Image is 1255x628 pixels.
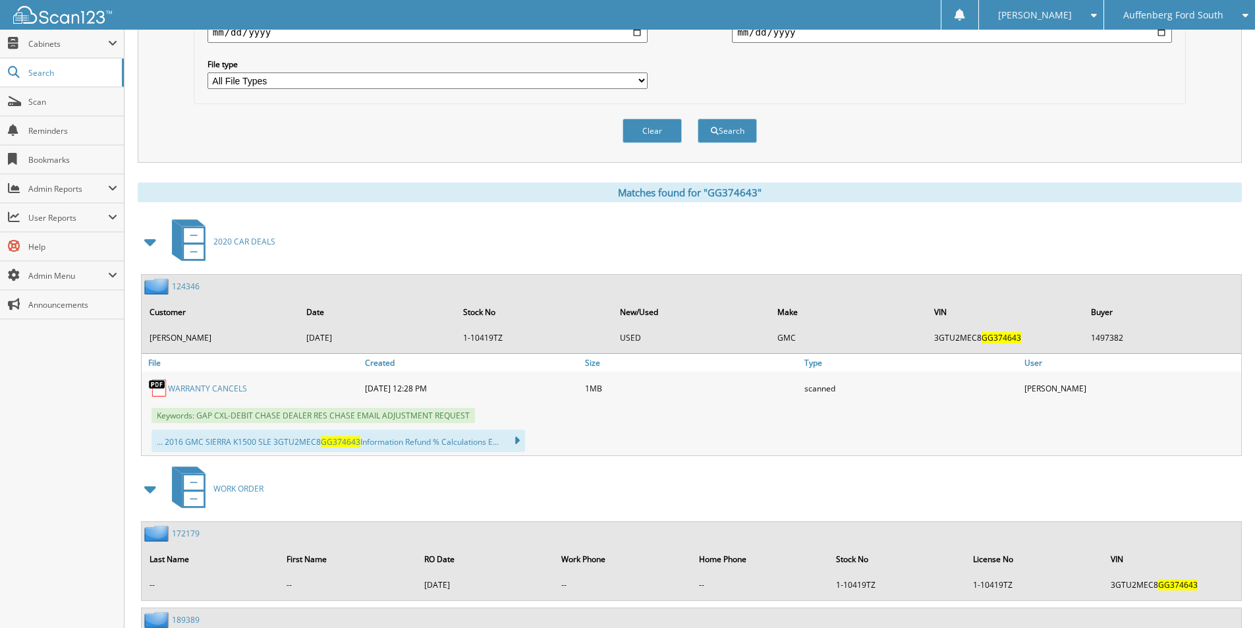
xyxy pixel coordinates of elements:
[1084,327,1240,349] td: 1497382
[998,11,1072,19] span: [PERSON_NAME]
[300,299,455,326] th: Date
[555,546,690,573] th: Work Phone
[28,183,108,194] span: Admin Reports
[148,378,168,398] img: PDF.png
[168,383,247,394] a: WARRANTY CANCELS
[28,154,117,165] span: Bookmarks
[418,546,553,573] th: RO Date
[966,574,1102,596] td: 1-10419TZ
[321,436,360,447] span: GG374643
[213,236,275,247] span: 2020 CAR DEALS
[1104,546,1240,573] th: VIN
[152,408,475,423] span: Keywords: GAP CXL-DEBIT CHASE DEALER RES CHASE EMAIL ADJUSTMENT REQUEST
[138,183,1242,202] div: Matches found for "GG374643"
[164,463,264,515] a: WORK ORDER
[28,38,108,49] span: Cabinets
[732,22,1172,43] input: end
[300,327,455,349] td: [DATE]
[623,119,682,143] button: Clear
[829,546,965,573] th: Stock No
[152,430,525,452] div: ... 2016 GMC SIERRA K1500 SLE 3GTU2MEC8 Information Refund % Calculations E...
[280,546,416,573] th: First Name
[208,59,648,70] label: File type
[457,327,612,349] td: 1-10419TZ
[28,125,117,136] span: Reminders
[801,354,1021,372] a: Type
[143,299,298,326] th: Customer
[28,299,117,310] span: Announcements
[143,327,298,349] td: [PERSON_NAME]
[1021,354,1241,372] a: User
[1158,579,1198,590] span: GG374643
[143,546,279,573] th: Last Name
[144,278,172,295] img: folder2.png
[829,574,965,596] td: 1-10419TZ
[28,212,108,223] span: User Reports
[928,327,1083,349] td: 3GTU2MEC8
[582,354,802,372] a: Size
[457,299,612,326] th: Stock No
[982,332,1021,343] span: GG374643
[771,299,926,326] th: Make
[144,525,172,542] img: folder2.png
[28,96,117,107] span: Scan
[1084,299,1240,326] th: Buyer
[418,574,553,596] td: [DATE]
[613,327,769,349] td: USED
[172,281,200,292] a: 124346
[28,67,115,78] span: Search
[362,375,582,401] div: [DATE] 12:28 PM
[142,354,362,372] a: File
[213,483,264,494] span: WORK ORDER
[1189,565,1255,628] iframe: Chat Widget
[692,546,828,573] th: Home Phone
[613,299,769,326] th: New/Used
[13,6,112,24] img: scan123-logo-white.svg
[143,574,279,596] td: --
[164,215,275,268] a: 2020 CAR DEALS
[698,119,757,143] button: Search
[966,546,1102,573] th: License No
[1123,11,1223,19] span: Auffenberg Ford South
[1021,375,1241,401] div: [PERSON_NAME]
[801,375,1021,401] div: scanned
[692,574,828,596] td: --
[1104,574,1240,596] td: 3GTU2MEC8
[771,327,926,349] td: GMC
[582,375,802,401] div: 1MB
[928,299,1083,326] th: VIN
[28,241,117,252] span: Help
[362,354,582,372] a: Created
[280,574,416,596] td: --
[144,612,172,628] img: folder2.png
[172,614,200,625] a: 189389
[208,22,648,43] input: start
[28,270,108,281] span: Admin Menu
[172,528,200,539] a: 172179
[555,574,690,596] td: --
